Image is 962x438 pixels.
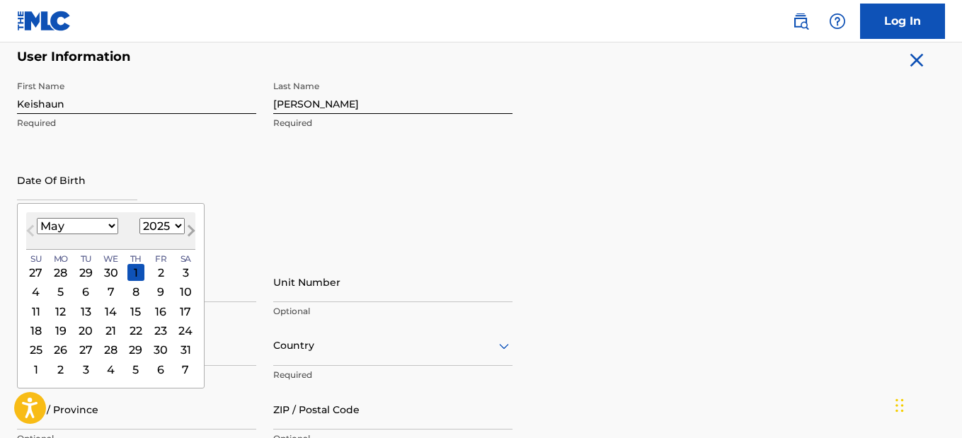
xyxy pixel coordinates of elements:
[152,361,169,378] div: Choose Friday, June 6th, 2025
[177,303,194,320] div: Choose Saturday, May 17th, 2025
[77,284,94,301] div: Choose Tuesday, May 6th, 2025
[52,322,69,339] div: Choose Monday, May 19th, 2025
[52,303,69,320] div: Choose Monday, May 12th, 2025
[103,322,120,339] div: Choose Wednesday, May 21st, 2025
[54,253,68,265] span: Mo
[103,253,118,265] span: We
[823,7,852,35] div: Help
[177,361,194,378] div: Choose Saturday, June 7th, 2025
[155,253,166,265] span: Fr
[28,284,45,301] div: Choose Sunday, May 4th, 2025
[28,303,45,320] div: Choose Sunday, May 11th, 2025
[30,253,41,265] span: Su
[127,303,144,320] div: Choose Thursday, May 15th, 2025
[127,361,144,378] div: Choose Thursday, June 5th, 2025
[77,303,94,320] div: Choose Tuesday, May 13th, 2025
[273,117,513,129] p: Required
[17,11,71,31] img: MLC Logo
[180,222,202,245] button: Next Month
[28,342,45,359] div: Choose Sunday, May 25th, 2025
[28,264,45,281] div: Choose Sunday, April 27th, 2025
[177,342,194,359] div: Choose Saturday, May 31st, 2025
[103,361,120,378] div: Choose Wednesday, June 4th, 2025
[103,303,120,320] div: Choose Wednesday, May 14th, 2025
[77,264,94,281] div: Choose Tuesday, April 29th, 2025
[28,322,45,339] div: Choose Sunday, May 18th, 2025
[905,49,928,71] img: close
[152,303,169,320] div: Choose Friday, May 16th, 2025
[28,361,45,378] div: Choose Sunday, June 1st, 2025
[181,253,191,265] span: Sa
[52,284,69,301] div: Choose Monday, May 5th, 2025
[19,222,42,245] button: Previous Month
[152,264,169,281] div: Choose Friday, May 2nd, 2025
[177,264,194,281] div: Choose Saturday, May 3rd, 2025
[130,253,142,265] span: Th
[52,342,69,359] div: Choose Monday, May 26th, 2025
[17,117,256,129] p: Required
[17,203,205,388] div: Choose Date
[77,361,94,378] div: Choose Tuesday, June 3rd, 2025
[152,342,169,359] div: Choose Friday, May 30th, 2025
[77,322,94,339] div: Choose Tuesday, May 20th, 2025
[127,322,144,339] div: Choose Thursday, May 22nd, 2025
[786,7,815,35] a: Public Search
[127,264,144,281] div: Choose Thursday, May 1st, 2025
[152,284,169,301] div: Choose Friday, May 9th, 2025
[891,370,962,438] iframe: Chat Widget
[860,4,945,39] a: Log In
[273,369,513,381] p: Required
[895,384,904,427] div: Drag
[77,342,94,359] div: Choose Tuesday, May 27th, 2025
[127,284,144,301] div: Choose Thursday, May 8th, 2025
[103,264,120,281] div: Choose Wednesday, April 30th, 2025
[152,322,169,339] div: Choose Friday, May 23rd, 2025
[17,49,513,65] h5: User Information
[17,246,945,263] h5: Personal Address
[103,284,120,301] div: Choose Wednesday, May 7th, 2025
[26,263,195,379] div: Month May, 2025
[127,342,144,359] div: Choose Thursday, May 29th, 2025
[273,305,513,318] p: Optional
[792,13,809,30] img: search
[52,264,69,281] div: Choose Monday, April 28th, 2025
[829,13,846,30] img: help
[81,253,91,265] span: Tu
[177,322,194,339] div: Choose Saturday, May 24th, 2025
[177,284,194,301] div: Choose Saturday, May 10th, 2025
[52,361,69,378] div: Choose Monday, June 2nd, 2025
[103,342,120,359] div: Choose Wednesday, May 28th, 2025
